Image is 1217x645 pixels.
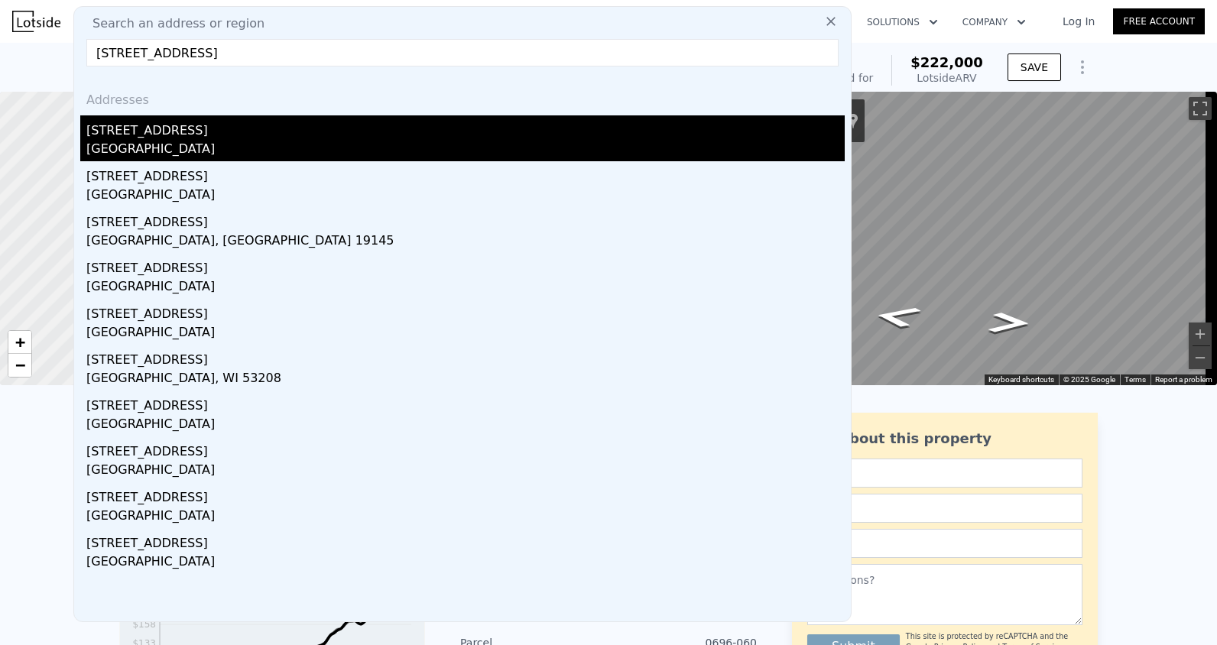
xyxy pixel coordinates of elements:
div: [GEOGRAPHIC_DATA] [86,277,845,299]
input: Name [807,459,1082,488]
div: [STREET_ADDRESS] [86,528,845,553]
span: + [15,332,25,352]
path: Go Southwest, Ashton St [971,307,1049,339]
div: Addresses [80,79,845,115]
div: [GEOGRAPHIC_DATA] [86,140,845,161]
button: Company [950,8,1038,36]
div: [STREET_ADDRESS] [86,482,845,507]
button: Keyboard shortcuts [988,374,1054,385]
div: [GEOGRAPHIC_DATA] [86,323,845,345]
button: Solutions [855,8,950,36]
div: [STREET_ADDRESS] [86,436,845,461]
div: [GEOGRAPHIC_DATA] [86,553,845,574]
tspan: $158 [132,619,156,630]
button: Toggle fullscreen view [1189,97,1212,120]
button: SAVE [1008,53,1061,81]
div: [STREET_ADDRESS] [86,253,845,277]
div: [GEOGRAPHIC_DATA], WI 53208 [86,369,845,391]
a: Free Account [1113,8,1205,34]
span: © 2025 Google [1063,375,1115,384]
a: Show location on map [848,112,858,129]
img: Lotside [12,11,60,32]
div: Ask about this property [807,428,1082,449]
div: [GEOGRAPHIC_DATA], [GEOGRAPHIC_DATA] 19145 [86,232,845,253]
a: Report a problem [1155,375,1212,384]
div: [STREET_ADDRESS] [86,115,845,140]
div: [STREET_ADDRESS] [86,345,845,369]
div: [STREET_ADDRESS] [86,207,845,232]
button: Zoom in [1189,322,1212,345]
div: Street View [699,92,1217,385]
input: Phone [807,529,1082,558]
div: Lotside ARV [910,70,983,86]
input: Email [807,494,1082,523]
span: Search an address or region [80,15,264,33]
div: Map [699,92,1217,385]
div: [STREET_ADDRESS] [86,391,845,415]
div: [GEOGRAPHIC_DATA] [86,186,845,207]
a: Zoom in [8,331,31,354]
div: [STREET_ADDRESS] [86,299,845,323]
div: [STREET_ADDRESS] [86,161,845,186]
button: Show Options [1067,52,1098,83]
span: − [15,355,25,374]
span: $222,000 [910,54,983,70]
a: Terms (opens in new tab) [1125,375,1146,384]
div: [GEOGRAPHIC_DATA] [86,507,845,528]
a: Log In [1044,14,1113,29]
input: Enter an address, city, region, neighborhood or zip code [86,39,839,66]
button: Zoom out [1189,346,1212,369]
div: [GEOGRAPHIC_DATA] [86,461,845,482]
a: Zoom out [8,354,31,377]
div: [GEOGRAPHIC_DATA] [86,415,845,436]
path: Go East, Ashton St [852,300,941,333]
